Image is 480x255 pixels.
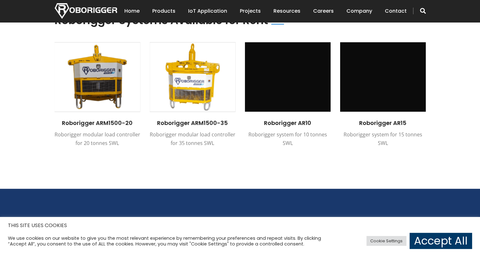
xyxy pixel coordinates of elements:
[150,130,235,147] div: Roborigger modular load controller for 35 tonnes SWL
[340,130,426,147] div: Roborigger system for 15 tonnes SWL
[124,1,140,21] a: Home
[240,1,261,21] a: Projects
[55,3,117,19] img: Nortech
[366,236,406,246] a: Cookie Settings
[8,221,472,230] h5: THIS SITE USES COOKIES
[62,119,133,127] a: Roborigger ARM1500-20
[188,1,227,21] a: IoT Application
[245,130,331,147] div: Roborigger system for 10 tonnes SWL
[273,1,300,21] a: Resources
[55,130,140,147] div: Roborigger modular load controller for 20 tonnes SWL
[385,1,407,21] a: Contact
[8,235,333,247] div: We use cookies on our website to give you the most relevant experience by remembering your prefer...
[157,119,228,127] a: Roborigger ARM1500-35
[346,1,372,21] a: Company
[313,1,334,21] a: Careers
[359,119,406,127] a: Roborigger AR15
[410,233,472,249] a: Accept All
[55,14,268,27] h2: Roborigger Systems Available for Rent
[152,1,175,21] a: Products
[264,119,311,127] a: Roborigger AR10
